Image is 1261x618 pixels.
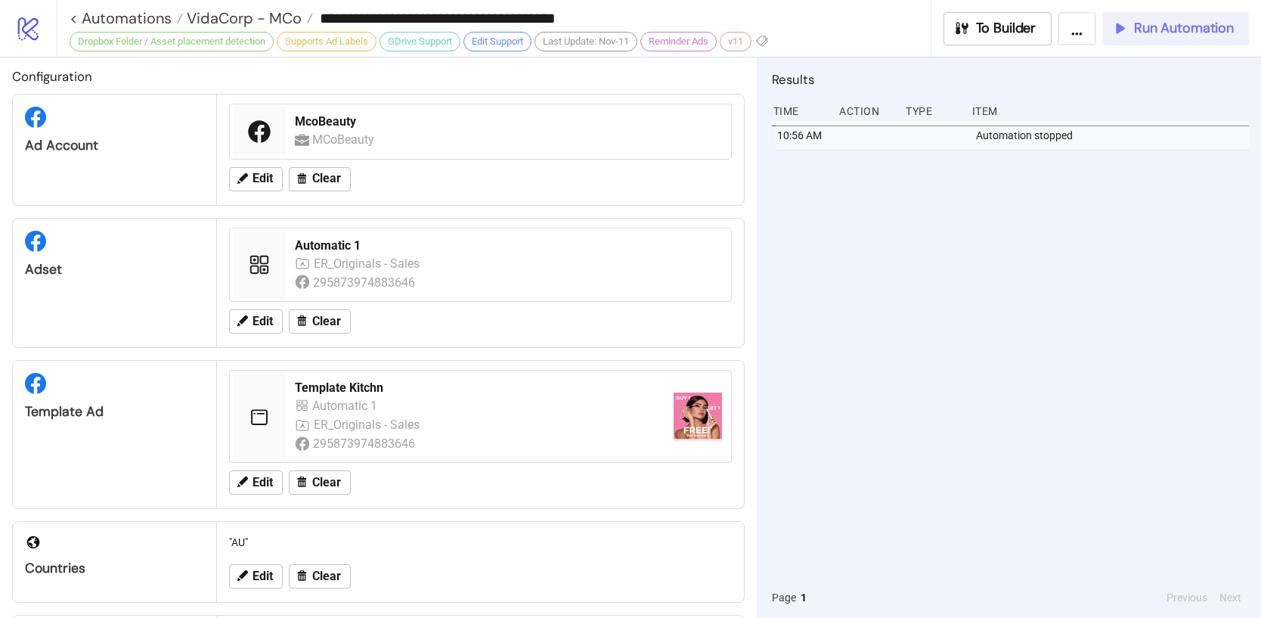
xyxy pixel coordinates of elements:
div: Reminder Ads [640,32,717,51]
div: Automation stopped [974,121,1253,150]
div: McoBeauty [295,113,722,130]
div: Automatic 1 [295,238,722,254]
a: < Automations [70,11,183,26]
button: Next [1215,589,1246,606]
button: Run Automation [1102,12,1249,45]
span: Clear [312,570,341,583]
div: Countries [25,560,204,577]
div: Adset [25,261,204,278]
span: To Builder [976,20,1036,37]
span: Edit [253,570,273,583]
button: To Builder [943,12,1052,45]
span: Edit [253,476,273,489]
button: Clear [289,309,351,334]
div: ER_Originals - Sales [314,254,423,273]
div: MCoBeauty [312,130,378,149]
button: ... [1058,12,1096,45]
div: Template Ad [25,403,204,421]
div: v11 [720,32,751,51]
button: Clear [289,564,351,588]
div: Automatic 1 [312,396,381,415]
button: Edit [229,167,283,191]
div: Item [971,97,1249,126]
div: Template Kitchn [295,380,661,396]
div: 295873974883646 [313,273,418,292]
button: Clear [289,470,351,495]
h2: Configuration [12,67,745,86]
div: Supports Ad Labels [277,32,376,51]
button: Previous [1162,589,1212,606]
span: Page [772,589,796,606]
span: Clear [312,172,341,185]
span: Edit [253,172,273,185]
div: Ad Account [25,137,204,154]
button: Edit [229,470,283,495]
button: Edit [229,309,283,334]
span: Edit [253,315,273,328]
div: Dropbox Folder / Asset placement detection [70,32,274,51]
h2: Results [772,70,1249,89]
img: https://scontent-fra3-1.xx.fbcdn.net/v/t45.1600-4/479724001_120216927173110694_899479758034190333... [674,393,722,441]
div: "AU" [223,528,738,557]
div: Time [772,97,828,126]
div: 295873974883646 [313,434,418,453]
div: GDrive Support [380,32,460,51]
a: VidaCorp - MCo [183,11,313,26]
span: Run Automation [1134,20,1234,37]
button: Edit [229,564,283,588]
button: 1 [796,589,811,606]
div: Edit Support [463,32,531,51]
div: 10:56 AM [776,121,832,150]
span: Clear [312,476,341,489]
span: Clear [312,315,341,328]
button: Clear [289,167,351,191]
div: Action [838,97,894,126]
div: Last Update: Nov-11 [534,32,637,51]
span: VidaCorp - MCo [183,8,302,28]
div: ER_Originals - Sales [314,415,423,434]
div: Type [904,97,960,126]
